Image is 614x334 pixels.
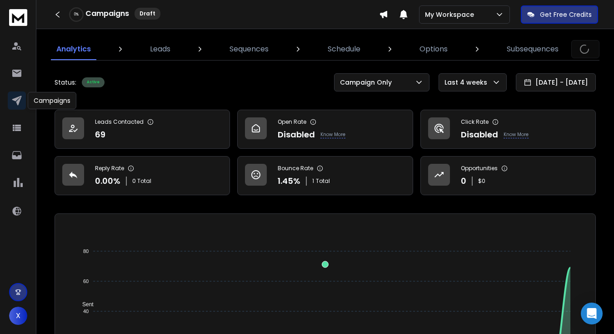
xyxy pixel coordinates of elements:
[419,44,448,55] p: Options
[340,78,395,87] p: Campaign Only
[55,110,230,149] a: Leads Contacted69
[507,44,559,55] p: Subsequences
[581,303,603,324] div: Open Intercom Messenger
[414,38,453,60] a: Options
[461,165,498,172] p: Opportunities
[9,307,27,325] button: X
[478,177,485,185] p: $ 0
[150,44,170,55] p: Leads
[237,156,413,195] a: Bounce Rate1.45%1Total
[132,177,151,185] p: 0 Total
[95,165,124,172] p: Reply Rate
[56,44,91,55] p: Analytics
[461,175,466,187] p: 0
[145,38,176,60] a: Leads
[82,77,105,87] div: Active
[420,110,596,149] a: Click RateDisabledKnow More
[55,78,76,87] p: Status:
[9,9,27,26] img: logo
[75,301,94,308] span: Sent
[95,128,105,141] p: 69
[312,177,314,185] span: 1
[504,131,529,138] p: Know More
[501,38,564,60] a: Subsequences
[516,73,596,91] button: [DATE] - [DATE]
[224,38,274,60] a: Sequences
[28,92,76,109] div: Campaigns
[85,8,129,19] h1: Campaigns
[278,128,315,141] p: Disabled
[74,12,79,17] p: 0 %
[425,10,478,19] p: My Workspace
[540,10,592,19] p: Get Free Credits
[278,118,306,126] p: Open Rate
[461,128,498,141] p: Disabled
[95,118,144,126] p: Leads Contacted
[83,278,89,284] tspan: 60
[420,156,596,195] a: Opportunities0$0
[135,8,160,20] div: Draft
[461,118,489,126] p: Click Rate
[521,5,598,24] button: Get Free Credits
[55,156,230,195] a: Reply Rate0.00%0 Total
[83,248,89,254] tspan: 80
[230,44,269,55] p: Sequences
[444,78,491,87] p: Last 4 weeks
[278,175,300,187] p: 1.45 %
[83,309,89,314] tspan: 40
[51,38,96,60] a: Analytics
[322,38,366,60] a: Schedule
[95,175,120,187] p: 0.00 %
[328,44,360,55] p: Schedule
[320,131,345,138] p: Know More
[316,177,330,185] span: Total
[278,165,313,172] p: Bounce Rate
[237,110,413,149] a: Open RateDisabledKnow More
